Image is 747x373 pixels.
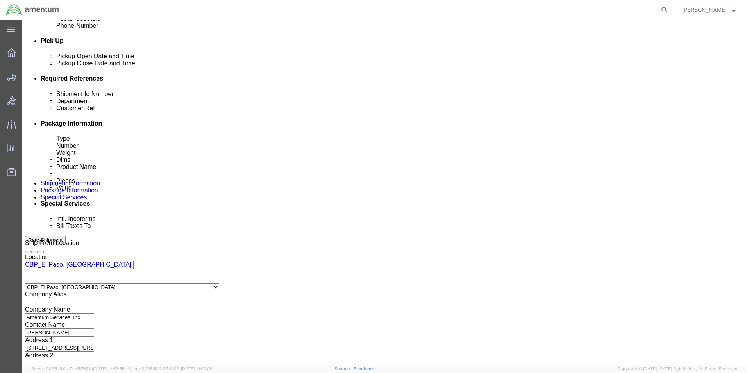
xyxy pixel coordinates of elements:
span: Client: 2025.18.0-27d3021 [128,366,213,371]
span: Server: 2025.18.0-c7ad5f513fb [31,366,125,371]
span: Juan Trevino [682,5,727,14]
span: [DATE] 14:43:55 [93,366,125,371]
button: [PERSON_NAME] [682,5,736,14]
a: Feedback [354,366,373,371]
iframe: FS Legacy Container [22,20,747,365]
img: logo [5,4,59,16]
a: Support [334,366,354,371]
span: Copyright © [DATE]-[DATE] Agistix Inc., All Rights Reserved [617,366,738,372]
span: [DATE] 10:20:09 [181,366,213,371]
